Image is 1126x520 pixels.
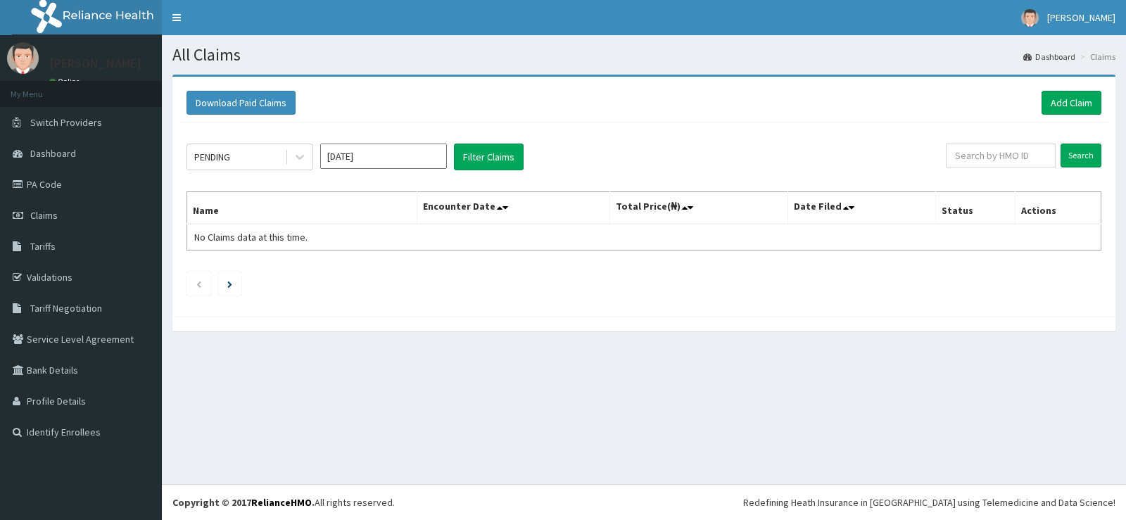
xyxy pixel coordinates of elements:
input: Search [1061,144,1101,167]
button: Filter Claims [454,144,524,170]
span: [PERSON_NAME] [1047,11,1115,24]
div: Redefining Heath Insurance in [GEOGRAPHIC_DATA] using Telemedicine and Data Science! [743,495,1115,509]
p: [PERSON_NAME] [49,57,141,70]
span: Tariff Negotiation [30,302,102,315]
img: User Image [1021,9,1039,27]
th: Status [935,192,1015,224]
a: Online [49,77,83,87]
span: Dashboard [30,147,76,160]
a: Dashboard [1023,51,1075,63]
th: Date Filed [788,192,936,224]
span: Tariffs [30,240,56,253]
div: PENDING [194,150,230,164]
th: Total Price(₦) [609,192,787,224]
li: Claims [1077,51,1115,63]
strong: Copyright © 2017 . [172,496,315,509]
th: Name [187,192,417,224]
footer: All rights reserved. [162,484,1126,520]
a: RelianceHMO [251,496,312,509]
span: Switch Providers [30,116,102,129]
th: Encounter Date [417,192,609,224]
button: Download Paid Claims [186,91,296,115]
img: User Image [7,42,39,74]
input: Select Month and Year [320,144,447,169]
span: Claims [30,209,58,222]
span: No Claims data at this time. [194,231,308,243]
a: Next page [227,277,232,290]
input: Search by HMO ID [946,144,1056,167]
a: Add Claim [1042,91,1101,115]
h1: All Claims [172,46,1115,64]
a: Previous page [196,277,202,290]
th: Actions [1015,192,1101,224]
